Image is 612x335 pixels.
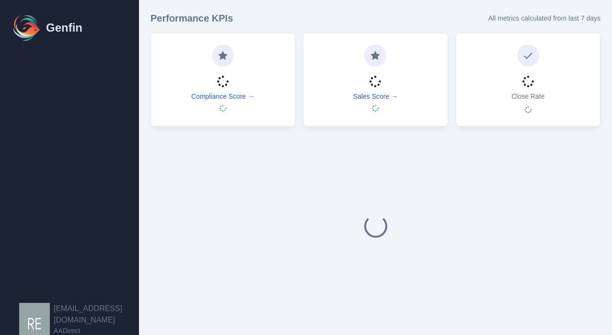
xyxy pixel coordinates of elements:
p: All metrics calculated from last 7 days [488,13,600,23]
img: Logo [12,12,42,43]
a: Compliance Score → [191,92,254,101]
h1: Genfin [46,20,82,35]
h2: [EMAIL_ADDRESS][DOMAIN_NAME] [54,303,139,326]
h3: Performance KPIs [150,12,233,25]
a: Sales Score → [353,92,398,101]
p: Close Rate [511,92,544,101]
